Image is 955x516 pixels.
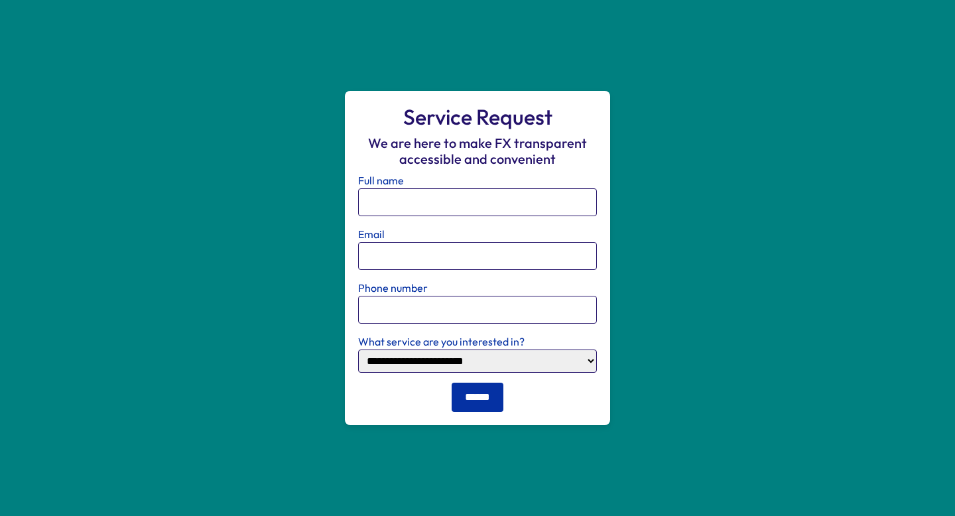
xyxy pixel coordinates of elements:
[358,334,525,350] label: What service are you interested in?
[358,135,597,167] h5: We are here to make FX transparent accessible and convenient
[358,104,597,129] h2: Service Request
[358,172,404,188] label: Full name
[358,226,385,242] label: Email
[358,280,428,296] label: Phone number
